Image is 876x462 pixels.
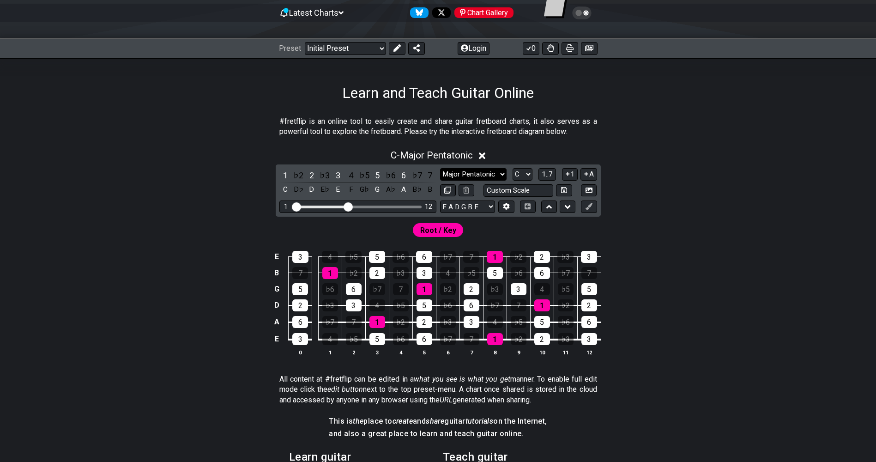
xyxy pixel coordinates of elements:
div: ♭5 [345,251,362,263]
div: ♭3 [487,283,503,295]
div: ♭3 [393,267,409,279]
div: toggle scale degree [358,169,370,182]
em: the [353,417,363,426]
div: 6 [416,251,432,263]
span: First enable full edit mode to edit [420,224,456,237]
div: toggle pitch class [279,183,291,196]
div: 5 [369,251,385,263]
button: Print [562,42,578,55]
em: share [426,417,444,426]
div: ♭3 [557,251,574,263]
select: Scale [440,168,507,181]
button: Login [458,42,489,55]
div: 4 [487,316,503,328]
div: ♭5 [464,267,479,279]
button: Move down [560,201,575,213]
div: 7 [581,267,597,279]
th: 5 [412,347,436,357]
div: toggle pitch class [332,183,344,196]
div: 6 [534,267,550,279]
th: 6 [436,347,459,357]
button: Delete [459,184,474,197]
a: #fretflip at Pinterest [451,7,514,18]
div: 3 [292,251,308,263]
div: toggle scale degree [292,169,304,182]
span: C - Major Pentatonic [391,150,473,161]
td: E [271,249,282,265]
div: ♭7 [440,333,456,345]
div: 5 [534,316,550,328]
div: ♭5 [393,299,409,311]
em: create [393,417,413,426]
em: URL [440,395,453,404]
div: ♭2 [393,316,409,328]
div: toggle scale degree [398,169,410,182]
div: 7 [292,267,308,279]
div: toggle scale degree [332,169,344,182]
div: 3 [581,333,597,345]
div: ♭2 [440,283,456,295]
div: toggle pitch class [345,183,357,196]
div: toggle scale degree [424,169,436,182]
th: 2 [342,347,365,357]
button: Copy [440,184,456,197]
a: Follow #fretflip at Bluesky [406,7,429,18]
th: 10 [530,347,554,357]
div: 1 [417,283,432,295]
button: 1 [562,168,578,181]
div: ♭7 [487,299,503,311]
th: 0 [289,347,312,357]
th: 8 [483,347,507,357]
button: Store user defined scale [556,184,572,197]
div: 5 [487,267,503,279]
h4: and also a great place to learn and teach guitar online. [329,429,547,439]
button: Edit Preset [389,42,405,55]
select: Preset [305,42,386,55]
div: 1 [487,333,503,345]
div: 7 [511,299,526,311]
div: ♭7 [369,283,385,295]
div: ♭2 [346,267,362,279]
a: Follow #fretflip at X [429,7,451,18]
div: 3 [464,316,479,328]
div: 3 [511,283,526,295]
select: Tonic/Root [513,168,532,181]
div: toggle scale degree [411,169,423,182]
div: 3 [581,251,597,263]
div: toggle pitch class [358,183,370,196]
button: Share Preset [408,42,425,55]
div: ♭7 [558,267,574,279]
button: Edit Tuning [498,201,514,213]
button: A [580,168,597,181]
em: edit button [327,385,363,394]
div: toggle pitch class [385,183,397,196]
div: ♭5 [346,333,362,345]
div: 2 [534,251,550,263]
div: toggle scale degree [385,169,397,182]
div: 2 [292,299,308,311]
td: A [271,314,282,331]
div: ♭7 [440,251,456,263]
span: Latest Charts [289,8,338,18]
div: 1 [284,203,288,211]
button: 0 [523,42,539,55]
div: toggle scale degree [306,169,318,182]
h1: Learn and Teach Guitar Online [342,84,534,102]
div: 5 [581,283,597,295]
div: 12 [425,203,432,211]
div: ♭3 [322,299,338,311]
div: 6 [292,316,308,328]
span: 1..7 [542,170,553,178]
div: Visible fret range [279,201,436,213]
th: 12 [577,347,601,357]
div: 6 [346,283,362,295]
div: 1 [369,316,385,328]
select: Tuning [440,201,495,213]
div: ♭3 [440,316,456,328]
div: 6 [581,316,597,328]
th: 7 [459,347,483,357]
div: ♭6 [511,267,526,279]
button: Toggle horizontal chord view [520,201,536,213]
th: 9 [507,347,530,357]
div: 3 [292,333,308,345]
